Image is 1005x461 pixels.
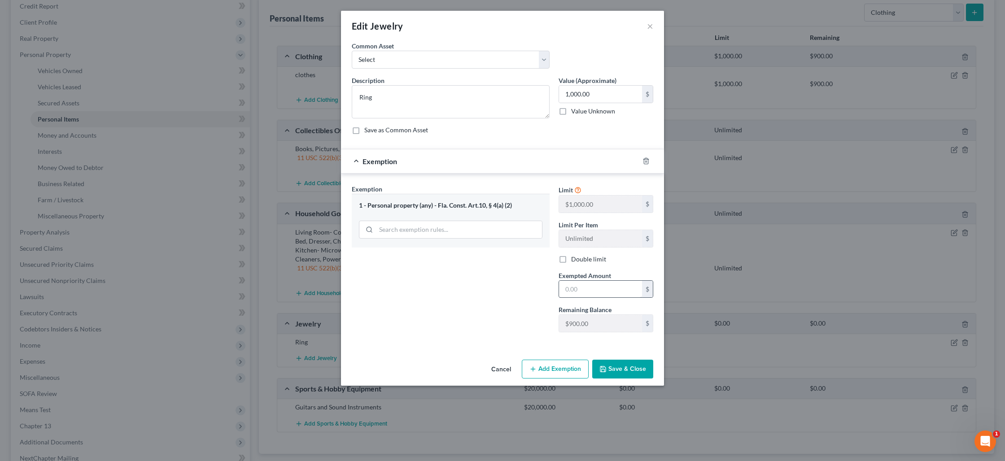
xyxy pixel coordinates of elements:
label: Save as Common Asset [364,126,428,135]
span: Exemption [352,185,382,193]
button: Save & Close [592,360,653,378]
input: 0.00 [559,86,642,103]
input: 0.00 [559,281,642,298]
div: $ [642,230,653,247]
div: $ [642,315,653,332]
button: Add Exemption [522,360,589,378]
label: Common Asset [352,41,394,51]
span: Description [352,77,385,84]
div: $ [642,86,653,103]
iframe: Intercom live chat [974,431,996,452]
input: -- [559,230,642,247]
button: × [647,21,653,31]
label: Double limit [571,255,606,264]
button: Cancel [484,361,518,378]
div: $ [642,196,653,213]
span: 1 [993,431,1000,438]
input: -- [559,315,642,332]
div: 1 - Personal property (any) - Fla. Const. Art.10, § 4(a) (2) [359,201,542,210]
input: -- [559,196,642,213]
span: Exemption [363,157,397,165]
div: Edit Jewelry [352,20,403,32]
input: Search exemption rules... [376,221,542,238]
span: Exempted Amount [559,272,611,279]
div: $ [642,281,653,298]
label: Value Unknown [571,107,615,116]
label: Remaining Balance [559,305,612,314]
label: Value (Approximate) [559,76,616,85]
span: Limit [559,186,573,194]
label: Limit Per Item [559,220,598,230]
